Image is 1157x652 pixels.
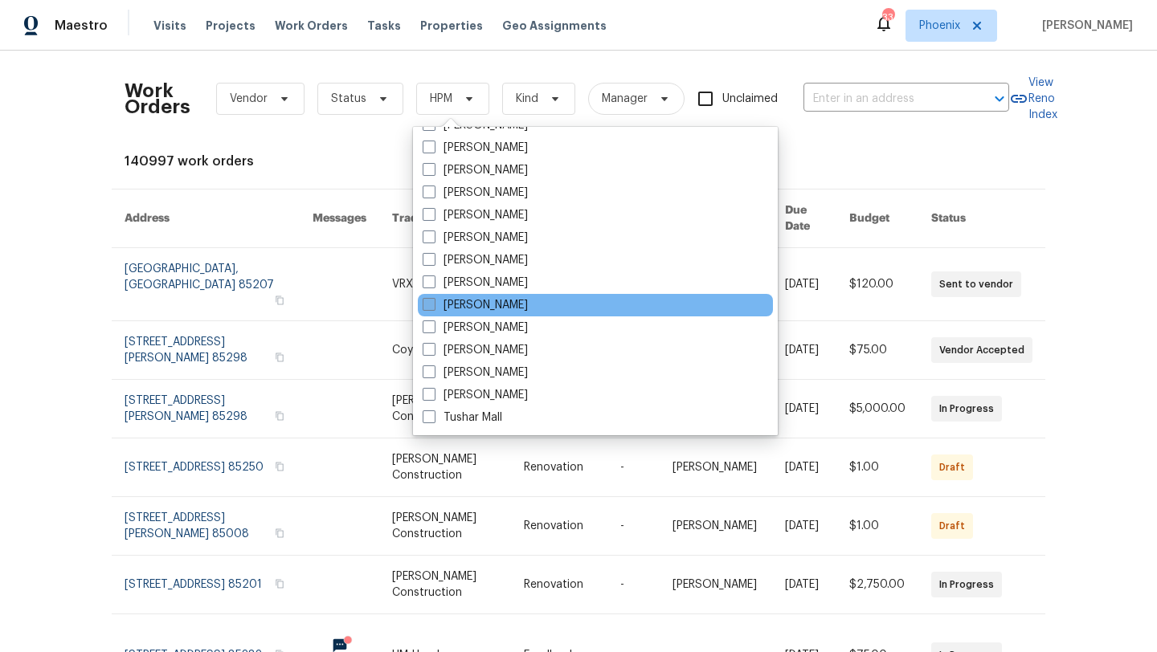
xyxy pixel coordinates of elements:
[988,88,1011,110] button: Open
[423,410,502,426] label: Tushar Mall
[607,497,660,556] td: -
[660,438,773,497] td: [PERSON_NAME]
[206,18,256,34] span: Projects
[423,297,528,313] label: [PERSON_NAME]
[272,293,287,308] button: Copy Address
[423,320,528,336] label: [PERSON_NAME]
[230,91,268,107] span: Vendor
[607,438,660,497] td: -
[423,275,528,291] label: [PERSON_NAME]
[423,365,528,381] label: [PERSON_NAME]
[511,556,607,614] td: Renovation
[125,83,190,115] h2: Work Orders
[660,497,773,556] td: [PERSON_NAME]
[722,91,778,108] span: Unclaimed
[379,438,510,497] td: [PERSON_NAME] Construction
[430,91,452,107] span: HPM
[272,577,287,591] button: Copy Address
[423,387,528,403] label: [PERSON_NAME]
[379,380,510,438] td: [PERSON_NAME] Construction
[1009,75,1057,123] a: View Reno Index
[511,497,607,556] td: Renovation
[125,153,1032,169] div: 140997 work orders
[772,189,836,248] th: Due Date
[423,252,528,268] label: [PERSON_NAME]
[379,189,510,248] th: Trade Partner
[272,409,287,423] button: Copy Address
[803,87,964,112] input: Enter in an address
[112,189,300,248] th: Address
[882,10,893,26] div: 33
[423,230,528,246] label: [PERSON_NAME]
[918,189,1045,248] th: Status
[1036,18,1133,34] span: [PERSON_NAME]
[423,162,528,178] label: [PERSON_NAME]
[919,18,960,34] span: Phoenix
[836,189,918,248] th: Budget
[423,207,528,223] label: [PERSON_NAME]
[367,20,401,31] span: Tasks
[511,438,607,497] td: Renovation
[420,18,483,34] span: Properties
[275,18,348,34] span: Work Orders
[423,140,528,156] label: [PERSON_NAME]
[607,556,660,614] td: -
[379,248,510,321] td: VRX Photography
[423,342,528,358] label: [PERSON_NAME]
[272,459,287,474] button: Copy Address
[300,189,379,248] th: Messages
[516,91,538,107] span: Kind
[153,18,186,34] span: Visits
[379,556,510,614] td: [PERSON_NAME] Construction
[502,18,607,34] span: Geo Assignments
[602,91,648,107] span: Manager
[55,18,108,34] span: Maestro
[379,321,510,380] td: Coyote Air LLC
[272,526,287,540] button: Copy Address
[379,497,510,556] td: [PERSON_NAME] Construction
[423,185,528,201] label: [PERSON_NAME]
[331,91,366,107] span: Status
[660,556,773,614] td: [PERSON_NAME]
[272,350,287,365] button: Copy Address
